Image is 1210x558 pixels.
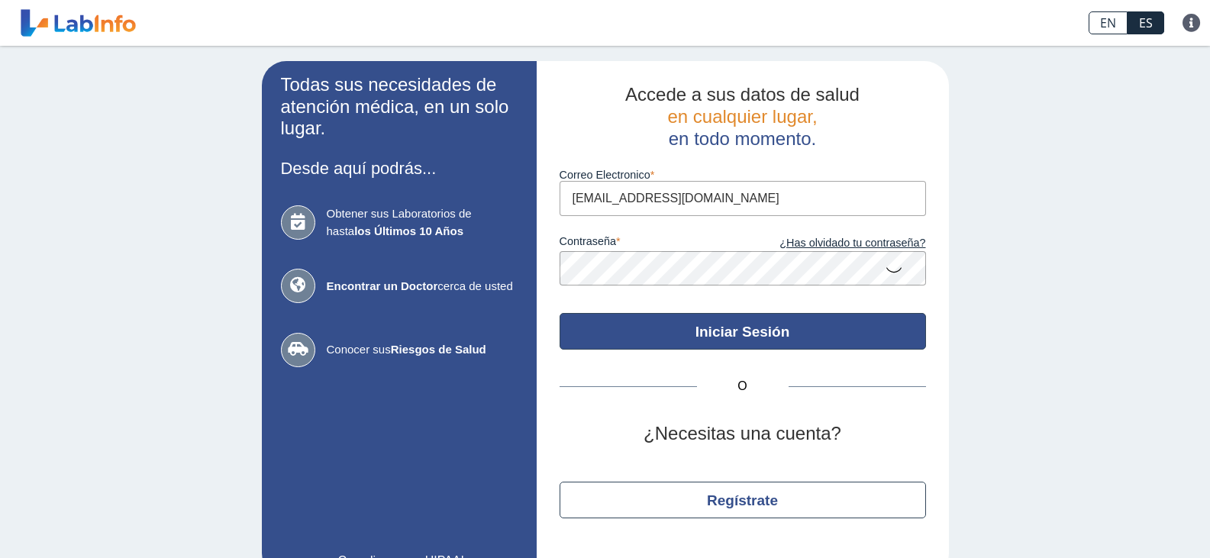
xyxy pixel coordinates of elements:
span: O [697,377,789,395]
b: los Últimos 10 Años [354,224,463,237]
a: ¿Has olvidado tu contraseña? [743,235,926,252]
b: Riesgos de Salud [391,343,486,356]
span: Accede a sus datos de salud [625,84,860,105]
span: Obtener sus Laboratorios de hasta [327,205,518,240]
span: en cualquier lugar, [667,106,817,127]
span: Conocer sus [327,341,518,359]
label: contraseña [560,235,743,252]
b: Encontrar un Doctor [327,279,438,292]
a: ES [1128,11,1164,34]
button: Regístrate [560,482,926,518]
a: EN [1089,11,1128,34]
span: cerca de usted [327,278,518,295]
button: Iniciar Sesión [560,313,926,350]
h3: Desde aquí podrás... [281,159,518,178]
h2: ¿Necesitas una cuenta? [560,423,926,445]
label: Correo Electronico [560,169,926,181]
span: en todo momento. [669,128,816,149]
h2: Todas sus necesidades de atención médica, en un solo lugar. [281,74,518,140]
